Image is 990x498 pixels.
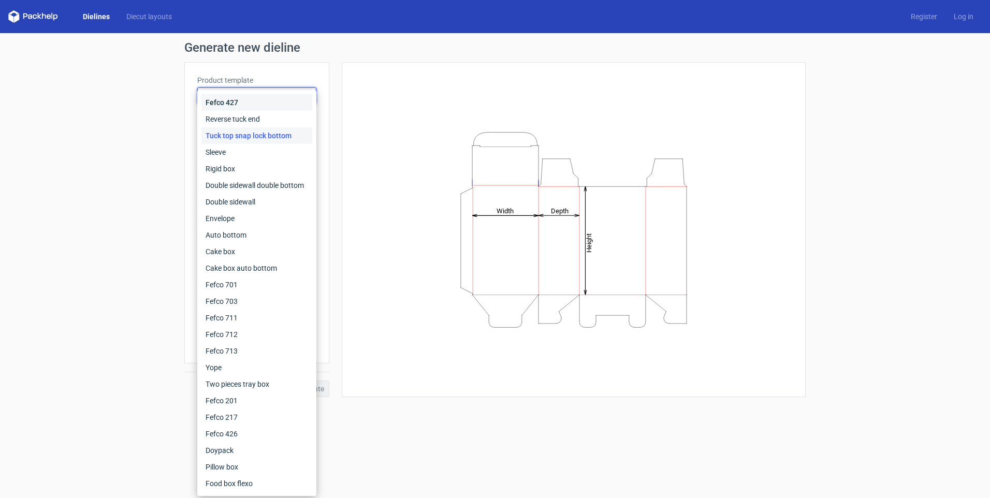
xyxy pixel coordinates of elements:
div: Double sidewall [201,194,312,210]
div: Reverse tuck end [201,111,312,127]
div: Fefco 703 [201,293,312,310]
div: Sleeve [201,144,312,160]
div: Fefco 701 [201,276,312,293]
a: Diecut layouts [118,11,180,22]
a: Dielines [75,11,118,22]
div: Tuck top snap lock bottom [201,127,312,144]
div: Fefco 201 [201,392,312,409]
tspan: Height [585,233,593,252]
div: Cake box [201,243,312,260]
div: Double sidewall double bottom [201,177,312,194]
div: Auto bottom [201,227,312,243]
div: Fefco 711 [201,310,312,326]
tspan: Width [497,207,514,214]
div: Rigid box [201,160,312,177]
div: Fefco 713 [201,343,312,359]
label: Product template [197,75,316,85]
tspan: Depth [551,207,569,214]
a: Register [902,11,945,22]
div: Doypack [201,442,312,459]
div: Fefco 427 [201,94,312,111]
div: Two pieces tray box [201,376,312,392]
div: Pillow box [201,459,312,475]
div: Food box flexo [201,475,312,492]
div: Fefco 426 [201,426,312,442]
div: Cake box auto bottom [201,260,312,276]
div: Fefco 217 [201,409,312,426]
h1: Generate new dieline [184,41,806,54]
div: Envelope [201,210,312,227]
div: Fefco 712 [201,326,312,343]
a: Log in [945,11,982,22]
div: Yope [201,359,312,376]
